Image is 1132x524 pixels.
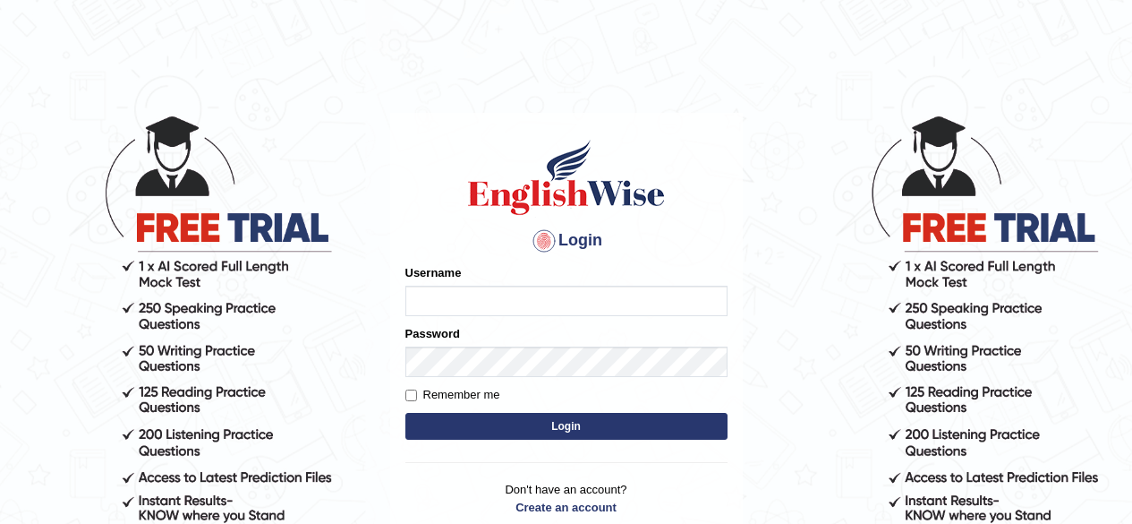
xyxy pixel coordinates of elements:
[405,390,417,401] input: Remember me
[405,227,728,255] h4: Login
[405,325,460,342] label: Password
[405,386,500,404] label: Remember me
[405,499,728,516] a: Create an account
[464,137,668,218] img: Logo of English Wise sign in for intelligent practice with AI
[405,413,728,440] button: Login
[405,264,462,281] label: Username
